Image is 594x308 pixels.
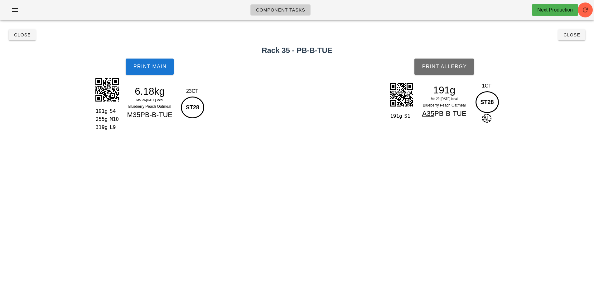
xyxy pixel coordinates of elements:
[431,97,458,101] span: Mo 29-[DATE] local
[107,115,120,123] div: M10
[250,4,311,16] a: Component Tasks
[417,102,471,108] div: Blueberry Peach Oatmeal
[414,59,474,75] button: Print Allergy
[140,111,172,119] span: PB-B-TUE
[123,87,177,96] div: 6.18kg
[91,74,123,105] img: +iT5qwFx5AAAAAElFTkSuQmCC
[386,79,417,110] img: utgD5eJ3YCAAAAAElFTkSuQmCC
[558,29,585,40] button: Close
[107,107,120,115] div: S4
[389,112,402,120] div: 191g
[422,64,467,69] span: Print Allergy
[537,6,573,14] div: Next Production
[474,82,500,90] div: 1CT
[94,123,107,131] div: 319g
[14,32,31,37] span: Close
[107,123,120,131] div: L9
[94,115,107,123] div: 255g
[476,91,499,113] div: ST28
[4,45,590,56] h2: Rack 35 - PB-B-TUE
[9,29,36,40] button: Close
[179,88,205,95] div: 23CT
[127,111,141,119] span: M35
[422,110,434,117] span: A35
[94,107,107,115] div: 191g
[256,7,305,12] span: Component Tasks
[123,103,177,110] div: Blueberry Peach Oatmeal
[136,98,163,102] span: Mo 29-[DATE] local
[126,59,174,75] button: Print Main
[563,32,580,37] span: Close
[133,64,167,69] span: Print Main
[402,112,415,120] div: S1
[482,114,491,123] span: AL
[181,97,204,118] div: ST28
[434,110,466,117] span: PB-B-TUE
[417,85,471,95] div: 191g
